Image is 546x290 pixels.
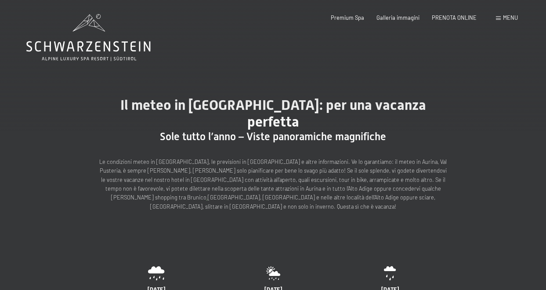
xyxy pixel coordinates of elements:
[98,157,449,211] p: Le condizioni meteo in [GEOGRAPHIC_DATA], le previsioni in [GEOGRAPHIC_DATA] e altre informazioni...
[432,14,477,21] a: PRENOTA ONLINE
[503,14,518,21] span: Menu
[160,130,386,143] span: Sole tutto l’anno – Viste panoramiche magnifiche
[206,194,208,201] a: ,
[120,97,426,130] span: Il meteo in [GEOGRAPHIC_DATA]: per una vacanza perfetta
[331,14,364,21] a: Premium Spa
[376,14,419,21] a: Galleria immagini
